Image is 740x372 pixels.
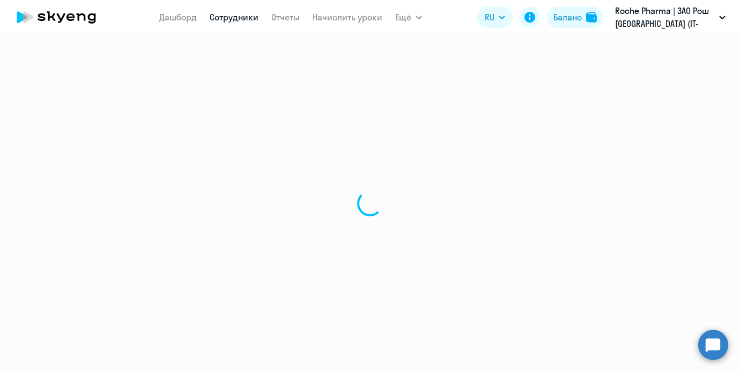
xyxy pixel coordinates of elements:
[615,4,715,30] p: Roche Pharma | ЗАО Рош [GEOGRAPHIC_DATA] (IT-департамент), АО "[GEOGRAPHIC_DATA]/[GEOGRAPHIC_DATA...
[395,11,411,24] span: Ещё
[547,6,603,28] button: Балансbalance
[610,4,731,30] button: Roche Pharma | ЗАО Рош [GEOGRAPHIC_DATA] (IT-департамент), АО "[GEOGRAPHIC_DATA]/[GEOGRAPHIC_DATA...
[553,11,582,24] div: Баланс
[159,12,197,23] a: Дашборд
[586,12,597,23] img: balance
[485,11,494,24] span: RU
[210,12,258,23] a: Сотрудники
[395,6,422,28] button: Ещё
[313,12,382,23] a: Начислить уроки
[271,12,300,23] a: Отчеты
[477,6,513,28] button: RU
